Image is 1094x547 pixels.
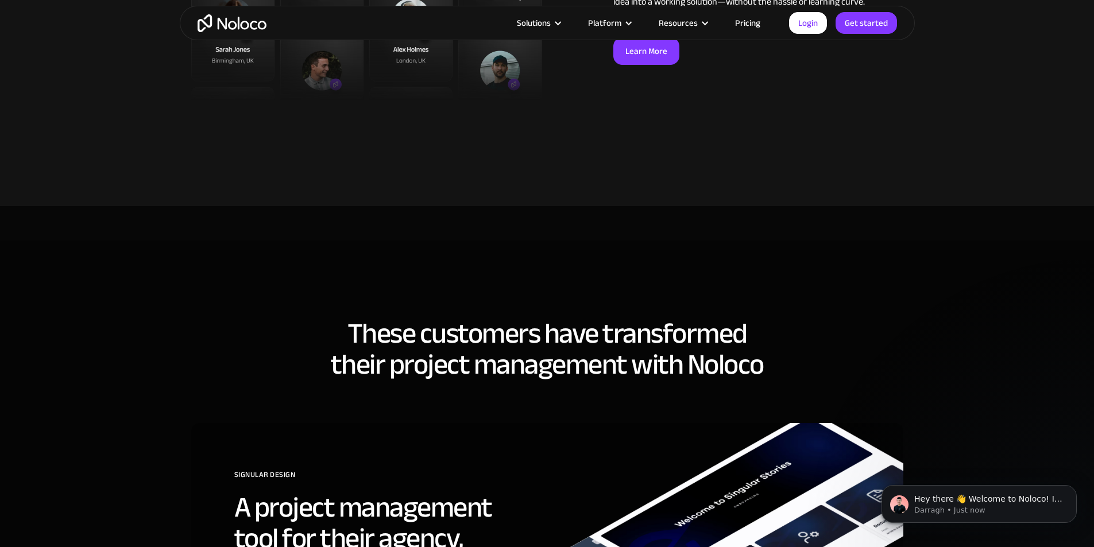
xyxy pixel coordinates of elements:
a: Pricing [721,15,775,30]
div: Resources [644,15,721,30]
a: home [198,14,266,32]
a: Get started [836,12,897,34]
h2: These customers have transformed their project management with Noloco [191,318,903,380]
div: Resources [659,15,698,30]
iframe: Intercom notifications message [864,461,1094,541]
a: Learn More [613,37,679,65]
div: Solutions [502,15,574,30]
div: Platform [588,15,621,30]
a: Login [789,12,827,34]
div: Solutions [517,15,551,30]
div: SIGNULAR DESIGN [234,466,524,492]
div: Platform [574,15,644,30]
